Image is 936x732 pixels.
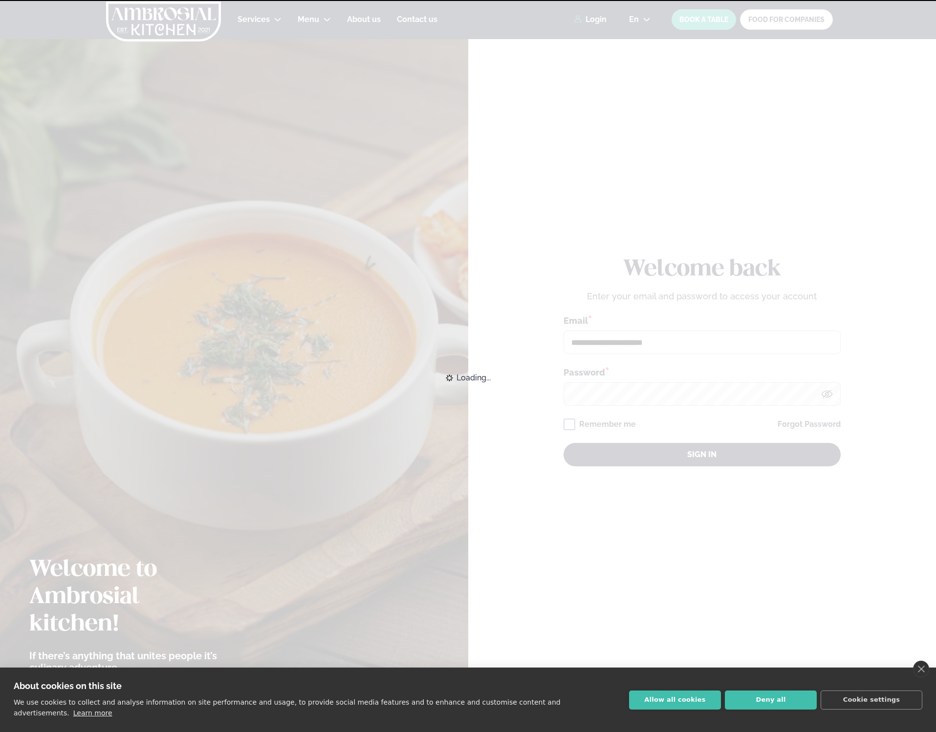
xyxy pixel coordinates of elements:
[821,690,922,710] button: Cookie settings
[629,690,721,710] button: Allow all cookies
[725,690,817,710] button: Deny all
[73,709,112,717] a: Learn more
[913,661,929,677] a: close
[14,698,561,717] p: We use cookies to collect and analyse information on site performance and usage, to provide socia...
[457,367,491,389] span: Loading...
[14,681,122,691] strong: About cookies on this site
